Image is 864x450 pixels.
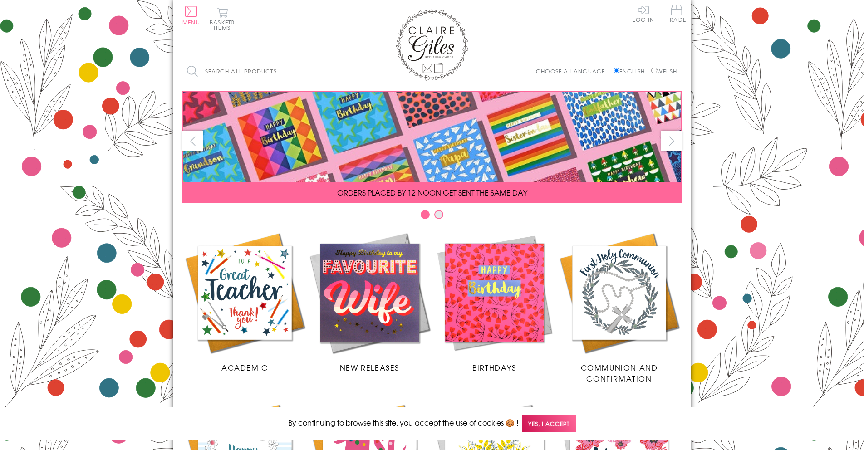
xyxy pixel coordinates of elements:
[221,362,268,373] span: Academic
[651,68,657,73] input: Welsh
[522,415,576,432] span: Yes, I accept
[182,131,203,151] button: prev
[396,9,468,81] img: Claire Giles Greetings Cards
[337,187,527,198] span: ORDERS PLACED BY 12 NOON GET SENT THE SAME DAY
[651,67,677,75] label: Welsh
[472,362,516,373] span: Birthdays
[667,5,686,24] a: Trade
[614,67,649,75] label: English
[614,68,619,73] input: English
[340,362,399,373] span: New Releases
[182,61,341,82] input: Search all products
[210,7,235,30] button: Basket0 items
[182,18,200,26] span: Menu
[182,230,307,373] a: Academic
[332,61,341,82] input: Search
[661,131,682,151] button: next
[557,230,682,384] a: Communion and Confirmation
[434,210,443,219] button: Carousel Page 2
[421,210,430,219] button: Carousel Page 1 (Current Slide)
[581,362,658,384] span: Communion and Confirmation
[432,230,557,373] a: Birthdays
[214,18,235,32] span: 0 items
[536,67,612,75] p: Choose a language:
[182,210,682,224] div: Carousel Pagination
[633,5,654,22] a: Log In
[667,5,686,22] span: Trade
[182,6,200,25] button: Menu
[307,230,432,373] a: New Releases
